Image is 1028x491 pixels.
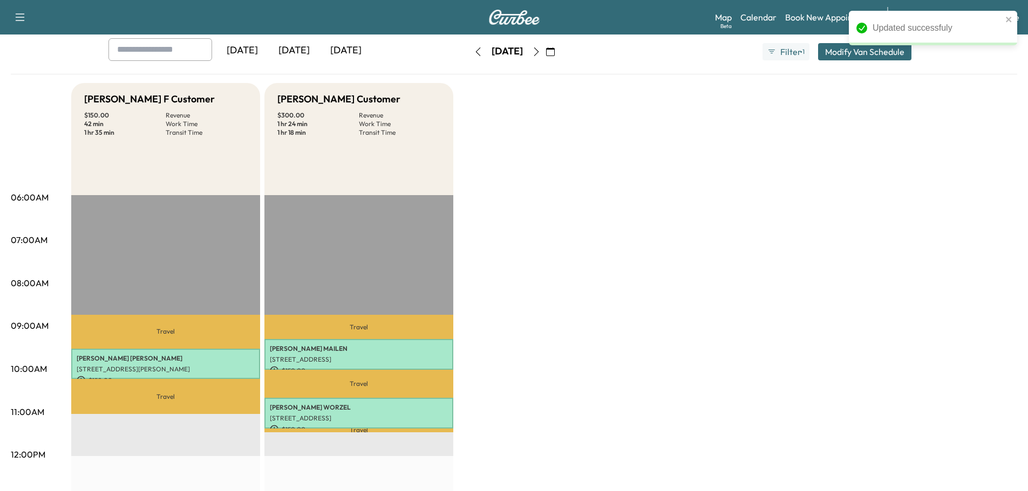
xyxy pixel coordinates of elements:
a: Book New Appointment [785,11,876,24]
p: Transit Time [359,128,440,137]
p: 11:00AM [11,405,44,418]
div: [DATE] [320,38,372,63]
p: 08:00AM [11,276,49,289]
div: Beta [720,22,732,30]
div: Updated successfuly [873,22,1002,34]
div: [DATE] [216,38,268,63]
p: [STREET_ADDRESS] [270,355,448,364]
p: $ 300.00 [277,111,359,120]
h5: [PERSON_NAME] Customer [277,92,400,107]
a: MapBeta [715,11,732,24]
div: [DATE] [268,38,320,63]
p: [PERSON_NAME] MAILEN [270,344,448,353]
a: Calendar [740,11,777,24]
p: [STREET_ADDRESS] [270,414,448,423]
p: 06:00AM [11,191,49,204]
span: Filter [780,45,800,58]
img: Curbee Logo [488,10,540,25]
p: Revenue [166,111,247,120]
div: [DATE] [492,45,523,58]
p: Travel [264,315,453,340]
span: 1 [802,47,805,56]
p: Revenue [359,111,440,120]
p: $ 150.00 [270,366,448,376]
p: 07:00AM [11,233,47,246]
p: Travel [264,370,453,398]
button: Filter●1 [763,43,809,60]
p: $ 150.00 [77,376,255,385]
p: Travel [71,315,260,349]
p: Work Time [359,120,440,128]
p: Travel [71,379,260,414]
p: 1 hr 35 min [84,128,166,137]
button: Modify Van Schedule [818,43,911,60]
p: [PERSON_NAME] WORZEL [270,403,448,412]
p: [PERSON_NAME] [PERSON_NAME] [77,354,255,363]
p: Travel [264,428,453,432]
p: Transit Time [166,128,247,137]
p: 42 min [84,120,166,128]
p: 09:00AM [11,319,49,332]
button: close [1005,15,1013,24]
span: ● [800,49,802,54]
p: $ 150.00 [84,111,166,120]
p: [STREET_ADDRESS][PERSON_NAME] [77,365,255,374]
p: 10:00AM [11,362,47,375]
p: 1 hr 24 min [277,120,359,128]
p: $ 150.00 [270,425,448,434]
h5: [PERSON_NAME] F Customer [84,92,215,107]
p: 1 hr 18 min [277,128,359,137]
p: Work Time [166,120,247,128]
p: 12:00PM [11,448,45,461]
